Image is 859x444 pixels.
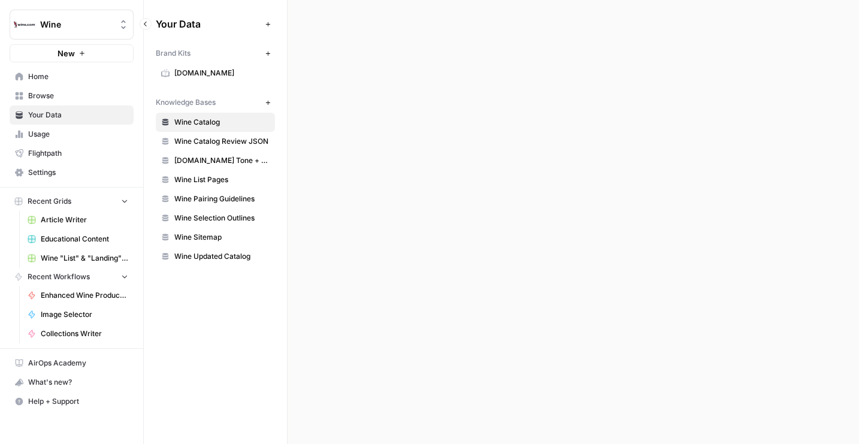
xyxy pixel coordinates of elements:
[22,305,134,324] a: Image Selector
[156,209,275,228] a: Wine Selection Outlines
[156,170,275,189] a: Wine List Pages
[10,392,134,411] button: Help + Support
[10,192,134,210] button: Recent Grids
[28,90,128,101] span: Browse
[28,358,128,369] span: AirOps Academy
[10,86,134,105] a: Browse
[10,268,134,286] button: Recent Workflows
[28,148,128,159] span: Flightpath
[10,44,134,62] button: New
[10,373,133,391] div: What's new?
[41,215,128,225] span: Article Writer
[41,328,128,339] span: Collections Writer
[40,19,113,31] span: Wine
[28,110,128,120] span: Your Data
[28,196,71,207] span: Recent Grids
[156,113,275,132] a: Wine Catalog
[156,97,216,108] span: Knowledge Bases
[174,68,270,78] span: [DOMAIN_NAME]
[41,253,128,264] span: Wine "List" & "Landing" Pages
[10,10,134,40] button: Workspace: Wine
[10,373,134,392] button: What's new?
[174,117,270,128] span: Wine Catalog
[28,129,128,140] span: Usage
[22,324,134,343] a: Collections Writer
[10,105,134,125] a: Your Data
[22,229,134,249] a: Educational Content
[174,174,270,185] span: Wine List Pages
[22,286,134,305] a: Enhanced Wine Product Selector [Knowledge Base]
[174,213,270,223] span: Wine Selection Outlines
[28,271,90,282] span: Recent Workflows
[41,290,128,301] span: Enhanced Wine Product Selector [Knowledge Base]
[22,249,134,268] a: Wine "List" & "Landing" Pages
[10,354,134,373] a: AirOps Academy
[174,251,270,262] span: Wine Updated Catalog
[156,64,275,83] a: [DOMAIN_NAME]
[156,48,190,59] span: Brand Kits
[28,167,128,178] span: Settings
[41,234,128,244] span: Educational Content
[156,228,275,247] a: Wine Sitemap
[156,17,261,31] span: Your Data
[41,309,128,320] span: Image Selector
[174,232,270,243] span: Wine Sitemap
[10,67,134,86] a: Home
[174,155,270,166] span: [DOMAIN_NAME] Tone + Voice
[28,396,128,407] span: Help + Support
[156,247,275,266] a: Wine Updated Catalog
[10,125,134,144] a: Usage
[58,47,75,59] span: New
[156,151,275,170] a: [DOMAIN_NAME] Tone + Voice
[174,194,270,204] span: Wine Pairing Guidelines
[28,71,128,82] span: Home
[10,144,134,163] a: Flightpath
[14,14,35,35] img: Wine Logo
[156,132,275,151] a: Wine Catalog Review JSON
[10,163,134,182] a: Settings
[174,136,270,147] span: Wine Catalog Review JSON
[156,189,275,209] a: Wine Pairing Guidelines
[22,210,134,229] a: Article Writer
